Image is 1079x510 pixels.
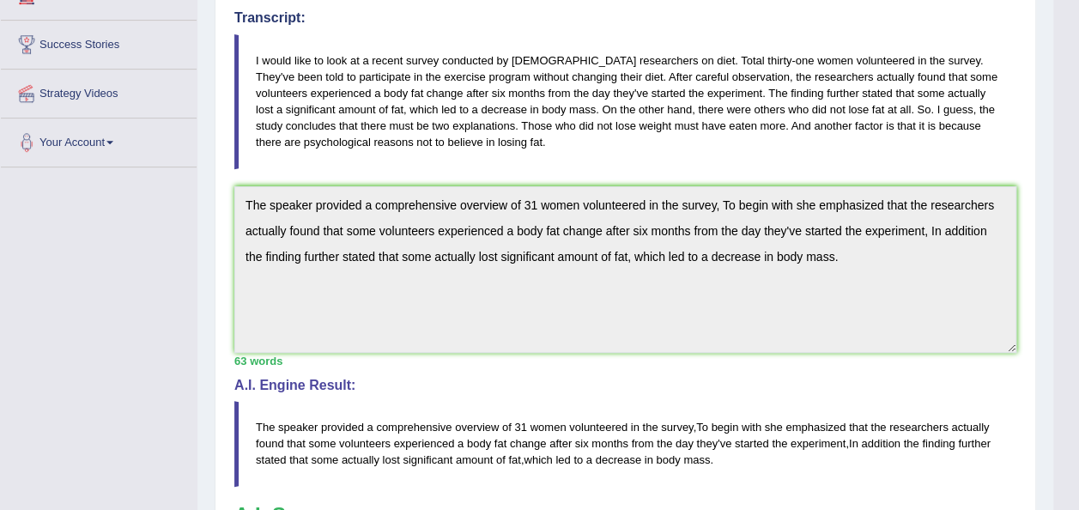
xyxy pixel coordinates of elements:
[849,421,868,434] span: that
[575,437,589,450] span: six
[765,421,783,434] span: she
[403,453,452,466] span: significant
[308,437,336,450] span: some
[573,453,583,466] span: to
[656,453,680,466] span: body
[696,421,708,434] span: To
[321,421,364,434] span: provided
[596,453,641,466] span: decrease
[234,378,1016,393] h4: A.I. Engine Result:
[591,437,628,450] span: months
[711,421,738,434] span: begin
[234,401,1016,486] blockquote: , ' , , .
[861,437,900,450] span: addition
[382,453,399,466] span: lost
[256,453,286,466] span: stated
[870,421,886,434] span: the
[496,453,506,466] span: of
[849,437,858,450] span: In
[642,421,658,434] span: the
[394,437,455,450] span: experienced
[657,437,672,450] span: the
[586,453,592,466] span: a
[256,437,284,450] span: found
[785,421,846,434] span: emphasized
[791,437,846,450] span: experiment
[458,437,464,450] span: a
[735,437,769,450] span: started
[311,453,338,466] span: some
[278,421,318,434] span: speaker
[234,353,1016,369] div: 63 words
[455,421,499,434] span: overview
[772,437,787,450] span: the
[1,118,197,161] a: Your Account
[645,453,653,466] span: in
[922,437,955,450] span: finding
[514,421,526,434] span: 31
[289,453,308,466] span: that
[234,10,1016,26] h4: Transcript:
[631,437,653,450] span: from
[676,437,694,450] span: day
[234,34,1016,169] blockquote: I would like to look at a recent survey conducted by [DEMOGRAPHIC_DATA] researchers on diet. Tota...
[719,437,731,450] span: ve
[549,437,572,450] span: after
[951,421,989,434] span: actually
[342,453,379,466] span: actually
[510,437,547,450] span: change
[524,453,552,466] span: which
[683,453,710,466] span: mass
[339,437,391,450] span: volunteers
[742,421,761,434] span: with
[555,453,570,466] span: led
[376,421,452,434] span: comprehensive
[569,421,627,434] span: volunteered
[456,453,493,466] span: amount
[494,437,506,450] span: fat
[661,421,693,434] span: survey
[889,421,949,434] span: researchers
[367,421,373,434] span: a
[530,421,567,434] span: women
[631,421,640,434] span: in
[508,453,520,466] span: fat
[502,421,512,434] span: of
[1,70,197,112] a: Strategy Videos
[696,437,718,450] span: they
[1,21,197,64] a: Success Stories
[903,437,918,450] span: the
[256,421,275,434] span: The
[287,437,306,450] span: that
[467,437,491,450] span: body
[958,437,991,450] span: further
